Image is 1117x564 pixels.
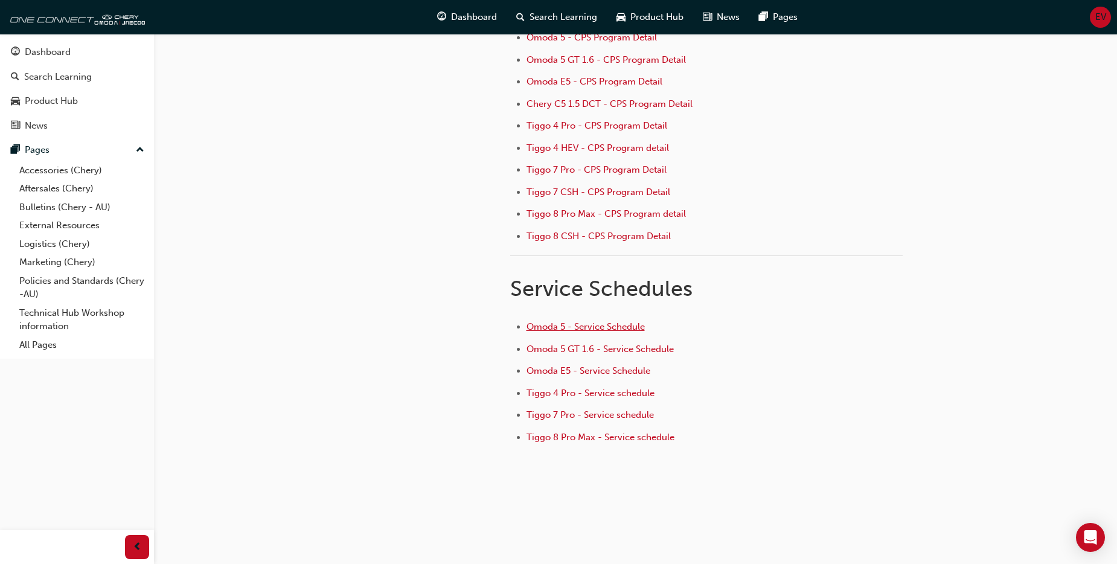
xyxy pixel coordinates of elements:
[1095,10,1106,24] span: EV
[526,143,669,153] a: Tiggo 4 HEV - CPS Program detail
[1090,7,1111,28] button: EV
[530,10,597,24] span: Search Learning
[5,41,149,63] a: Dashboard
[616,10,626,25] span: car-icon
[11,47,20,58] span: guage-icon
[14,272,149,304] a: Policies and Standards (Chery -AU)
[11,72,19,83] span: search-icon
[14,253,149,272] a: Marketing (Chery)
[526,187,670,197] a: Tiggo 7 CSH - CPS Program Detail
[25,45,71,59] div: Dashboard
[25,94,78,108] div: Product Hub
[526,432,674,443] a: Tiggo 8 Pro Max - Service schedule
[526,120,667,131] a: Tiggo 4 Pro - CPS Program Detail
[510,275,693,301] span: Service Schedules
[14,216,149,235] a: External Resources
[133,540,142,555] span: prev-icon
[607,5,693,30] a: car-iconProduct Hub
[516,10,525,25] span: search-icon
[14,161,149,180] a: Accessories (Chery)
[526,76,662,87] a: Omoda E5 - CPS Program Detail
[136,143,144,158] span: up-icon
[526,321,645,332] a: Omoda 5 - Service Schedule
[14,179,149,198] a: Aftersales (Chery)
[5,139,149,161] button: Pages
[759,10,768,25] span: pages-icon
[526,32,657,43] a: Omoda 5 - CPS Program Detail
[507,5,607,30] a: search-iconSearch Learning
[427,5,507,30] a: guage-iconDashboard
[526,208,686,219] a: Tiggo 8 Pro Max - CPS Program detail
[11,96,20,107] span: car-icon
[11,121,20,132] span: news-icon
[526,164,667,175] a: Tiggo 7 Pro - CPS Program Detail
[24,70,92,84] div: Search Learning
[451,10,497,24] span: Dashboard
[14,235,149,254] a: Logistics (Chery)
[749,5,807,30] a: pages-iconPages
[526,54,686,65] a: Omoda 5 GT 1.6 - CPS Program Detail
[11,145,20,156] span: pages-icon
[526,409,654,420] a: Tiggo 7 Pro - Service schedule
[25,143,50,157] div: Pages
[630,10,683,24] span: Product Hub
[526,365,650,376] a: Omoda E5 - Service Schedule
[5,115,149,137] a: News
[5,90,149,112] a: Product Hub
[25,119,48,133] div: News
[526,388,655,399] a: Tiggo 4 Pro - Service schedule
[14,304,149,336] a: Technical Hub Workshop information
[526,98,693,109] a: Chery C5 1.5 DCT - CPS Program Detail
[1076,523,1105,552] div: Open Intercom Messenger
[6,5,145,29] img: oneconnect
[5,39,149,139] button: DashboardSearch LearningProduct HubNews
[14,198,149,217] a: Bulletins (Chery - AU)
[526,344,674,354] a: Omoda 5 GT 1.6 - Service Schedule
[717,10,740,24] span: News
[773,10,798,24] span: Pages
[693,5,749,30] a: news-iconNews
[5,66,149,88] a: Search Learning
[703,10,712,25] span: news-icon
[14,336,149,354] a: All Pages
[526,231,671,242] a: Tiggo 8 CSH - CPS Program Detail
[437,10,446,25] span: guage-icon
